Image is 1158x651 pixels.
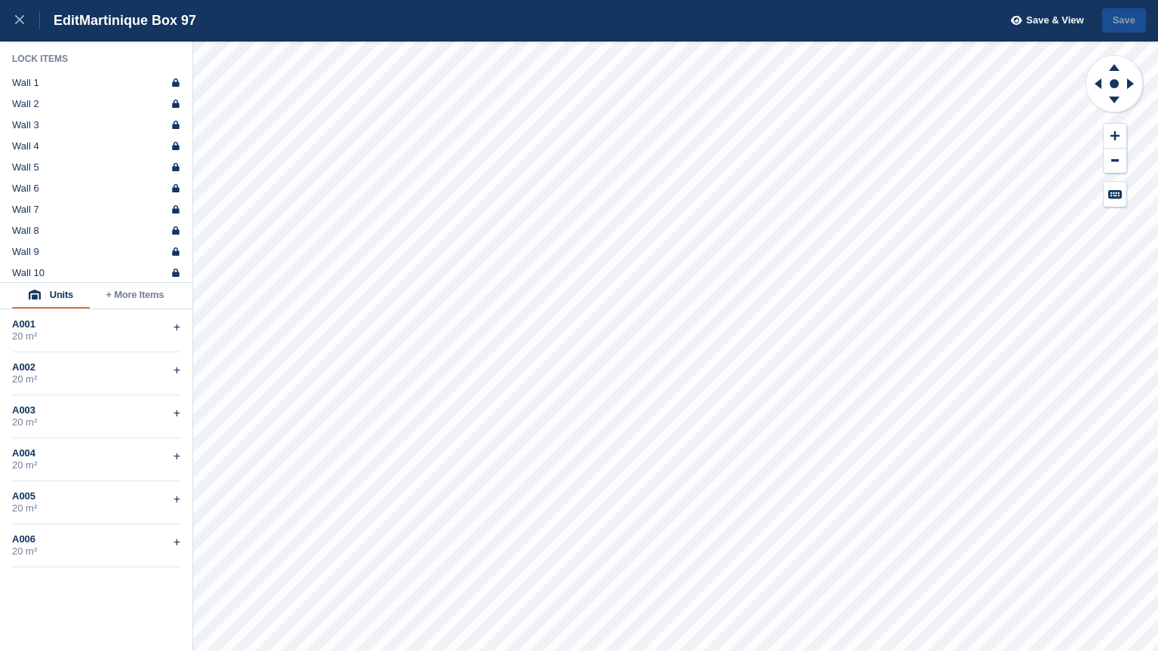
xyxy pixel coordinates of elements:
[12,524,180,567] div: A00620 m²+
[12,330,180,342] div: 20 m²
[1104,182,1126,207] button: Keyboard Shortcuts
[174,318,180,336] div: +
[1102,8,1146,33] button: Save
[12,459,180,471] div: 20 m²
[12,481,180,524] div: A00520 m²+
[12,246,39,258] div: Wall 9
[12,404,180,416] div: A003
[12,490,180,502] div: A005
[12,318,180,330] div: A001
[174,361,180,379] div: +
[12,98,39,110] div: Wall 2
[1026,13,1083,28] span: Save & View
[1003,8,1084,33] button: Save & View
[40,11,196,29] div: Edit Martinique Box 97
[12,545,180,557] div: 20 m²
[12,225,39,237] div: Wall 8
[1104,149,1126,173] button: Zoom Out
[174,533,180,551] div: +
[174,490,180,508] div: +
[12,447,180,459] div: A004
[12,161,39,173] div: Wall 5
[12,373,180,385] div: 20 m²
[90,283,180,309] button: + More Items
[12,395,180,438] div: A00320 m²+
[174,404,180,422] div: +
[174,447,180,465] div: +
[12,361,180,373] div: A002
[12,267,45,279] div: Wall 10
[12,53,181,65] div: Lock Items
[12,204,39,216] div: Wall 7
[12,352,180,395] div: A00220 m²+
[12,183,39,195] div: Wall 6
[12,416,180,428] div: 20 m²
[12,119,39,131] div: Wall 3
[12,140,39,152] div: Wall 4
[12,77,39,89] div: Wall 1
[12,309,180,352] div: A00120 m²+
[12,533,180,545] div: A006
[12,283,90,309] button: Units
[12,438,180,481] div: A00420 m²+
[12,502,180,514] div: 20 m²
[1104,124,1126,149] button: Zoom In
